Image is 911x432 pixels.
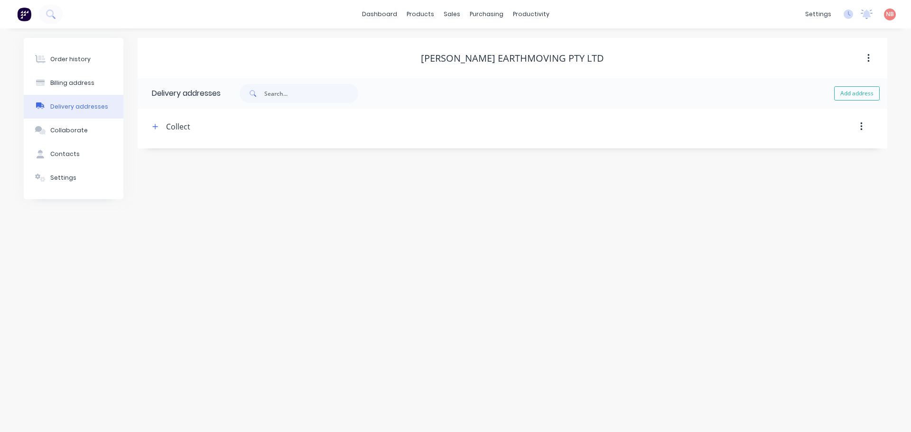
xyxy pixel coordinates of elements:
div: sales [439,7,465,21]
div: settings [800,7,836,21]
button: Add address [834,86,880,101]
div: Settings [50,174,76,182]
input: Search... [264,84,358,103]
div: purchasing [465,7,508,21]
button: Contacts [24,142,123,166]
div: Order history [50,55,91,64]
div: Contacts [50,150,80,158]
div: Delivery addresses [50,102,108,111]
div: Delivery addresses [138,78,221,109]
button: Order history [24,47,123,71]
span: NB [886,10,894,18]
div: Collaborate [50,126,88,135]
button: Settings [24,166,123,190]
div: Collect [166,121,190,132]
div: Billing address [50,79,94,87]
button: Billing address [24,71,123,95]
div: products [402,7,439,21]
div: productivity [508,7,554,21]
div: [PERSON_NAME] Earthmoving Pty Ltd [421,53,604,64]
a: dashboard [357,7,402,21]
img: Factory [17,7,31,21]
button: Collaborate [24,119,123,142]
button: Delivery addresses [24,95,123,119]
